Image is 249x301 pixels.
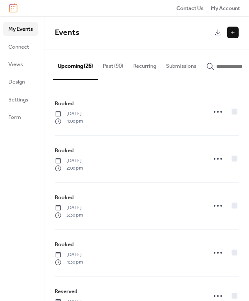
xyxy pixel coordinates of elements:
[176,4,204,12] a: Contact Us
[55,99,74,108] a: Booked
[8,113,21,121] span: Form
[8,25,33,33] span: My Events
[3,57,38,71] a: Views
[128,49,161,79] button: Recurring
[55,259,83,266] span: 4:30 pm
[55,240,74,249] a: Booked
[3,22,38,35] a: My Events
[55,193,74,202] span: Booked
[55,157,83,165] span: [DATE]
[211,4,240,12] a: My Account
[98,49,128,79] button: Past (90)
[55,110,83,118] span: [DATE]
[8,96,28,104] span: Settings
[55,212,83,219] span: 5:30 pm
[55,240,74,249] span: Booked
[8,60,23,69] span: Views
[3,75,38,88] a: Design
[8,78,25,86] span: Design
[55,25,79,40] span: Events
[9,3,17,12] img: logo
[55,193,74,202] a: Booked
[3,93,38,106] a: Settings
[161,49,201,79] button: Submissions
[55,146,74,155] a: Booked
[8,43,29,51] span: Connect
[55,146,74,155] span: Booked
[55,204,83,212] span: [DATE]
[55,251,83,259] span: [DATE]
[55,287,78,296] a: Reserved
[55,118,83,125] span: 4:00 pm
[3,110,38,123] a: Form
[55,287,78,296] span: Reserved
[3,40,38,53] a: Connect
[53,49,98,79] button: Upcoming (26)
[55,165,83,172] span: 2:00 pm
